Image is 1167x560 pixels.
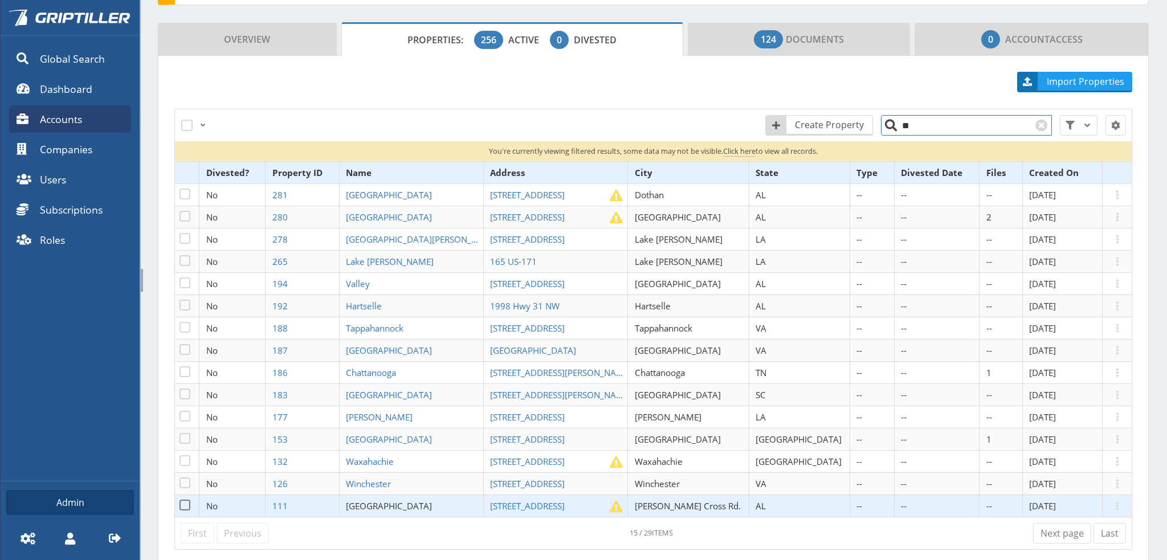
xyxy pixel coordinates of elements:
[756,300,766,312] span: AL
[40,232,65,247] span: Roles
[901,367,907,378] span: --
[980,162,1023,184] th: Files
[1029,389,1056,400] span: [DATE]
[272,500,288,512] span: 111
[272,256,291,267] a: 265
[986,300,992,312] span: --
[856,278,862,289] span: --
[346,256,434,267] span: Lake [PERSON_NAME]
[490,322,568,334] a: [STREET_ADDRESS]
[574,34,617,46] span: Divested
[901,456,907,467] span: --
[635,322,692,334] span: Tappahannock
[272,278,288,289] span: 194
[635,300,671,312] span: Hartselle
[901,189,907,201] span: --
[9,196,131,223] a: Subscriptions
[40,202,103,217] span: Subscriptions
[339,162,483,184] th: Name
[490,189,565,201] span: [STREET_ADDRESS]
[346,411,416,423] a: [PERSON_NAME]
[986,278,992,289] span: --
[346,211,435,223] a: [GEOGRAPHIC_DATA]
[901,411,907,423] span: --
[490,322,565,334] span: [STREET_ADDRESS]
[1029,500,1056,512] span: [DATE]
[1029,256,1056,267] span: [DATE]
[346,234,484,245] a: [GEOGRAPHIC_DATA][PERSON_NAME]
[346,300,385,312] a: Hartselle
[272,367,288,378] span: 186
[1039,75,1132,88] span: Import Properties
[986,211,991,223] span: 2
[9,166,131,193] a: Users
[635,278,721,289] span: [GEOGRAPHIC_DATA]
[490,300,563,312] a: 1998 Hwy 31 NW
[40,81,92,96] span: Dashboard
[9,45,131,72] a: Global Search
[901,211,907,223] span: --
[508,34,548,46] span: Active
[490,478,565,489] span: [STREET_ADDRESS]
[490,367,631,378] span: [STREET_ADDRESS][PERSON_NAME]
[756,367,766,378] span: TN
[856,189,862,201] span: --
[206,234,218,245] span: No
[272,389,288,400] span: 183
[272,456,288,467] span: 132
[490,278,565,289] span: [STREET_ADDRESS]
[272,256,288,267] span: 265
[901,300,907,312] span: --
[1029,367,1056,378] span: [DATE]
[346,367,399,378] a: Chattanooga
[1029,211,1056,223] span: [DATE]
[986,434,991,445] span: 1
[490,434,568,445] a: [STREET_ADDRESS]
[1029,434,1056,445] span: [DATE]
[635,211,721,223] span: [GEOGRAPHIC_DATA]
[346,389,435,400] a: [GEOGRAPHIC_DATA]
[635,500,741,512] span: [PERSON_NAME] Cross Rd.
[986,500,992,512] span: --
[272,211,291,223] a: 280
[346,478,391,489] span: Winchester
[1005,33,1050,46] span: Account
[635,456,683,467] span: Waxahachie
[756,211,766,223] span: AL
[856,211,862,223] span: --
[1029,478,1056,489] span: [DATE]
[490,434,565,445] span: [STREET_ADDRESS]
[206,322,218,334] span: No
[1029,189,1056,201] span: [DATE]
[346,389,432,400] span: [GEOGRAPHIC_DATA]
[346,345,432,356] span: [GEOGRAPHIC_DATA]
[901,278,907,289] span: --
[1029,345,1056,356] span: [DATE]
[490,278,568,289] a: [STREET_ADDRESS]
[756,434,842,445] span: [GEOGRAPHIC_DATA]
[272,345,291,356] a: 187
[1029,322,1056,334] span: [DATE]
[856,389,862,400] span: --
[765,115,873,136] a: Create Property
[856,300,862,312] span: --
[272,500,291,512] a: 111
[490,500,565,512] span: [STREET_ADDRESS]
[272,478,288,489] span: 126
[756,389,766,400] span: SC
[206,411,218,423] span: No
[346,411,413,423] span: [PERSON_NAME]
[635,434,721,445] span: [GEOGRAPHIC_DATA]
[1029,278,1056,289] span: [DATE]
[901,389,907,400] span: --
[346,367,396,378] span: Chattanooga
[40,172,66,187] span: Users
[272,300,291,312] a: 192
[272,456,291,467] a: 132
[9,105,131,133] a: Accounts
[490,211,568,223] a: [STREET_ADDRESS]
[346,278,373,289] a: Valley
[175,141,1132,161] p: You're currently viewing filtered results, some data may not be visible. to view all records.
[272,411,288,423] span: 177
[6,490,134,515] a: Admin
